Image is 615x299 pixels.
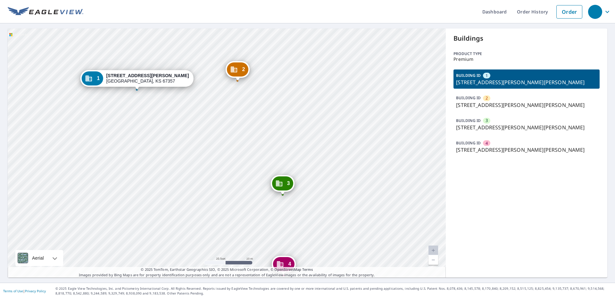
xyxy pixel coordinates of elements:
[3,289,46,293] p: |
[456,78,597,86] p: [STREET_ADDRESS][PERSON_NAME][PERSON_NAME]
[3,289,23,293] a: Terms of Use
[456,101,597,109] p: [STREET_ADDRESS][PERSON_NAME][PERSON_NAME]
[453,51,600,57] p: Product type
[97,76,100,81] span: 1
[456,146,597,154] p: [STREET_ADDRESS][PERSON_NAME][PERSON_NAME]
[25,289,46,293] a: Privacy Policy
[456,73,481,78] p: BUILDING ID
[141,267,313,272] span: © 2025 TomTom, Earthstar Geographics SIO, © 2025 Microsoft Corporation, ©
[486,73,488,79] span: 1
[428,255,438,265] a: Current Level 20, Zoom Out
[80,70,193,90] div: Dropped pin, building 1, Commercial property, 2600 Gabriel Ave Parsons, KS 67357
[456,124,597,131] p: [STREET_ADDRESS][PERSON_NAME][PERSON_NAME]
[287,181,290,186] span: 3
[486,140,488,146] span: 4
[456,140,481,146] p: BUILDING ID
[106,73,189,78] strong: [STREET_ADDRESS][PERSON_NAME]
[456,118,481,123] p: BUILDING ID
[486,117,488,124] span: 3
[270,175,294,195] div: Dropped pin, building 3, Commercial property, 2600 Gabriel Ave Parsons, KS 67357
[453,57,600,62] p: Premium
[226,61,249,81] div: Dropped pin, building 2, Commercial property, 2600 Gabriel Ave Parsons, KS 67357
[106,73,189,84] div: [GEOGRAPHIC_DATA], KS 67357
[453,34,600,43] p: Buildings
[242,67,245,72] span: 2
[30,250,46,266] div: Aerial
[15,250,63,266] div: Aerial
[456,95,481,101] p: BUILDING ID
[302,267,313,272] a: Terms
[428,246,438,255] a: Current Level 20, Zoom In Disabled
[288,262,291,266] span: 4
[486,95,488,101] span: 2
[8,267,446,278] p: Images provided by Bing Maps are for property identification purposes only and are not a represen...
[8,7,83,17] img: EV Logo
[272,256,295,276] div: Dropped pin, building 4, Commercial property, 2600 Gabriel Ave Parsons, KS 67357
[55,286,612,296] p: © 2025 Eagle View Technologies, Inc. and Pictometry International Corp. All Rights Reserved. Repo...
[274,267,301,272] a: OpenStreetMap
[556,5,582,19] a: Order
